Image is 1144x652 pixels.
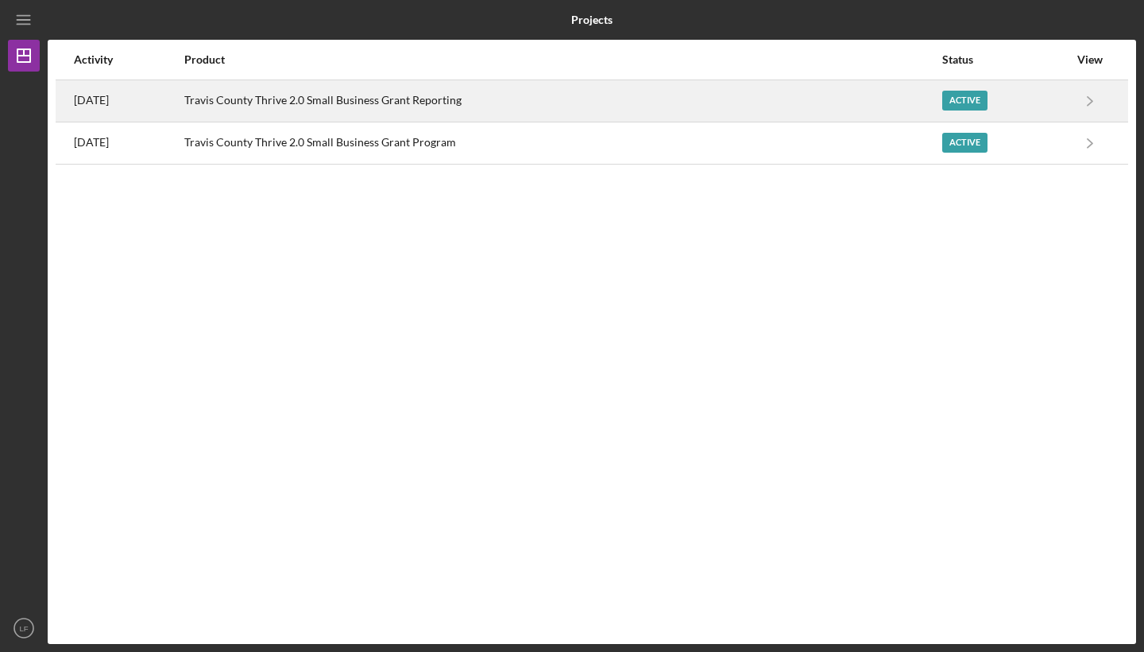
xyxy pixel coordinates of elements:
[184,53,941,66] div: Product
[942,133,987,153] div: Active
[19,624,28,633] text: LF
[942,91,987,111] div: Active
[942,53,1069,66] div: Status
[571,14,613,26] b: Projects
[184,123,941,163] div: Travis County Thrive 2.0 Small Business Grant Program
[74,53,183,66] div: Activity
[8,612,40,644] button: LF
[1070,53,1110,66] div: View
[74,136,109,149] time: 2024-03-18 21:31
[74,94,109,107] time: 2025-09-03 18:33
[184,81,941,121] div: Travis County Thrive 2.0 Small Business Grant Reporting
